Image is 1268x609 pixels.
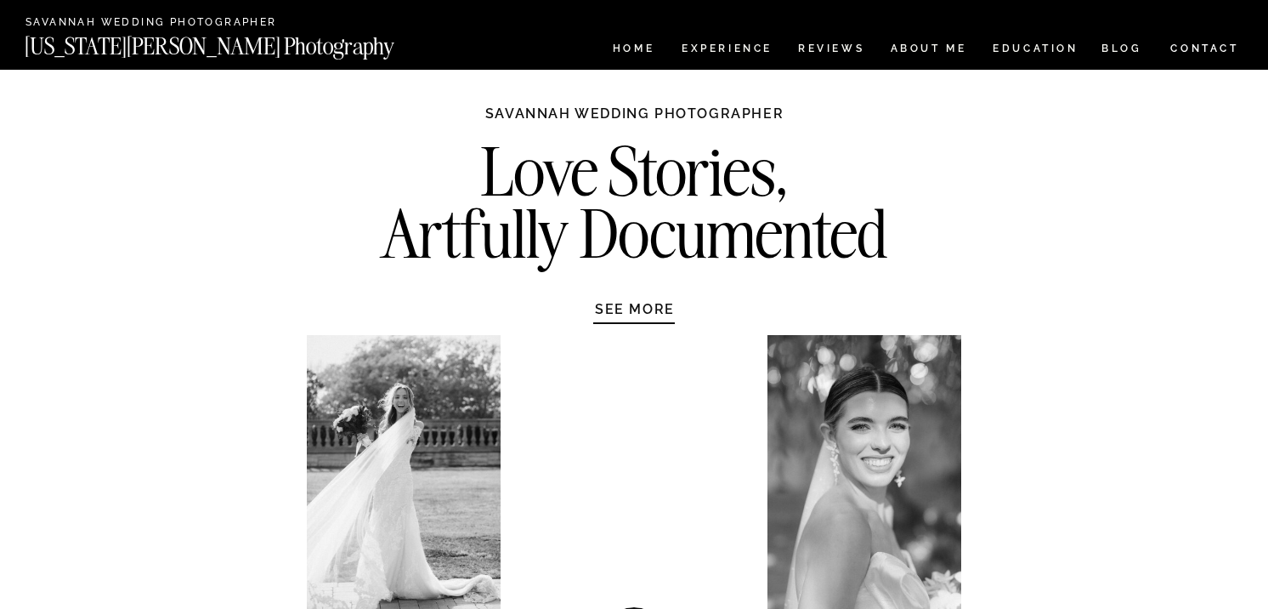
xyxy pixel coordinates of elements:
a: HOME [609,43,658,58]
a: [US_STATE][PERSON_NAME] Photography [25,35,451,49]
a: Savannah Wedding Photographer [25,17,281,30]
a: EDUCATION [991,43,1080,58]
h2: Love Stories, Artfully Documented [337,140,931,174]
a: SEE MORE [554,300,716,317]
a: ABOUT ME [890,43,967,58]
a: REVIEWS [798,43,862,58]
h1: Savannah Wedding Photographer [475,105,794,139]
a: BLOG [1101,43,1142,58]
a: CONTACT [1169,39,1240,58]
a: Experience [682,43,771,58]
